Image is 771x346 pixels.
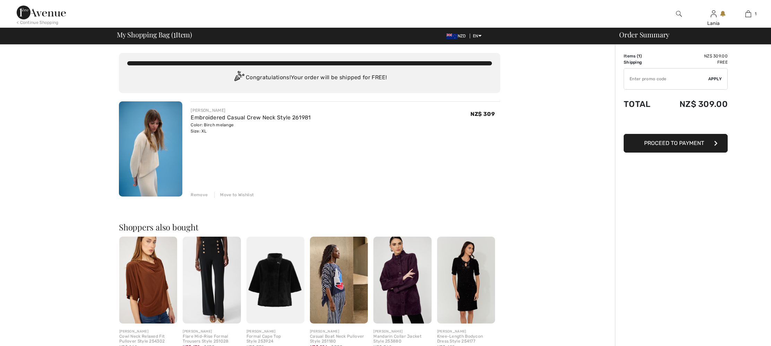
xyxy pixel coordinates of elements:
[638,54,640,58] span: 1
[676,10,682,18] img: search the website
[708,76,722,82] span: Apply
[310,237,368,324] img: Casual Boat Neck Pullover Style 251180
[17,6,66,19] img: 1ère Avenue
[437,237,495,324] img: Knee-Length Bodycon Dress Style 254177
[232,71,246,85] img: Congratulation2.svg
[191,192,208,198] div: Remove
[173,29,176,38] span: 1
[437,329,495,334] div: [PERSON_NAME]
[624,53,661,59] td: Items ( )
[373,329,431,334] div: [PERSON_NAME]
[624,116,728,131] iframe: PayPal
[447,34,458,39] img: New Zealand Dollar
[711,10,717,18] img: My Info
[661,92,728,116] td: NZ$ 309.00
[127,71,492,85] div: Congratulations! Your order will be shipped for FREE!
[191,107,311,113] div: [PERSON_NAME]
[470,111,495,117] span: NZ$ 309
[310,334,368,344] div: Casual Boat Neck Pullover Style 251180
[246,237,304,324] img: Formal Cape Top Style 253924
[310,329,368,334] div: [PERSON_NAME]
[624,59,661,65] td: Shipping
[246,334,304,344] div: Formal Cape Top Style 253924
[731,10,765,18] a: 1
[711,10,717,17] a: Sign In
[119,101,182,197] img: Embroidered Casual Crew Neck Style 261981
[661,59,728,65] td: Free
[373,237,431,324] img: Mandarin Collar Jacket Style 253880
[191,114,311,121] a: Embroidered Casual Crew Neck Style 261981
[119,223,500,231] h2: Shoppers also bought
[624,92,661,116] td: Total
[246,329,304,334] div: [PERSON_NAME]
[611,31,767,38] div: Order Summary
[624,69,708,89] input: Promo code
[447,34,469,38] span: NZD
[755,11,756,17] span: 1
[661,53,728,59] td: NZ$ 309.00
[373,334,431,344] div: Mandarin Collar Jacket Style 253880
[183,329,241,334] div: [PERSON_NAME]
[183,334,241,344] div: Flare Mid-Rise Formal Trousers Style 251028
[696,20,730,27] div: Lania
[119,329,177,334] div: [PERSON_NAME]
[119,237,177,324] img: Cowl Neck Relaxed Fit Pullover Style 254302
[644,140,704,146] span: Proceed to Payment
[437,334,495,344] div: Knee-Length Bodycon Dress Style 254177
[624,134,728,153] button: Proceed to Payment
[473,34,482,38] span: EN
[17,19,59,26] div: < Continue Shopping
[183,237,241,324] img: Flare Mid-Rise Formal Trousers Style 251028
[745,10,751,18] img: My Bag
[117,31,192,38] span: My Shopping Bag ( Item)
[119,334,177,344] div: Cowl Neck Relaxed Fit Pullover Style 254302
[214,192,254,198] div: Move to Wishlist
[191,122,311,134] div: Color: Birch melange Size: XL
